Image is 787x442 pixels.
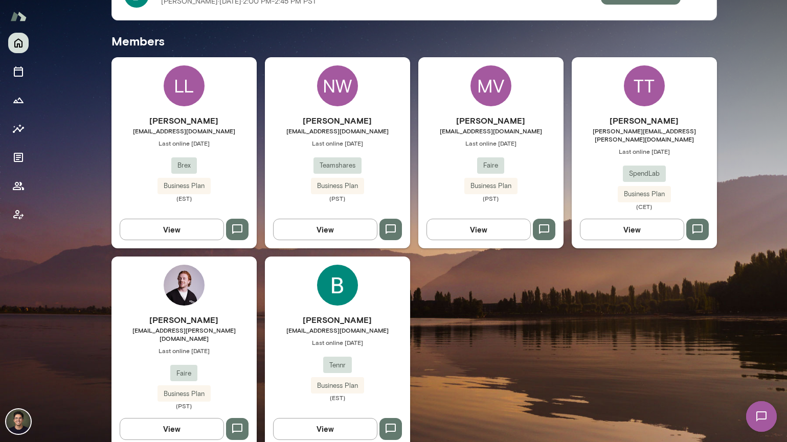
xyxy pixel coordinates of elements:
h6: [PERSON_NAME] [572,114,717,127]
span: SpendLab [623,169,666,179]
span: Last online [DATE] [265,139,410,147]
span: Faire [170,368,197,379]
span: Business Plan [618,189,671,199]
span: Last online [DATE] [418,139,564,147]
h6: [PERSON_NAME] [418,114,564,127]
button: Documents [8,147,29,168]
div: LL [164,65,205,106]
h6: [PERSON_NAME] [265,114,410,127]
span: Last online [DATE] [572,147,717,155]
button: View [273,219,377,240]
h6: [PERSON_NAME] [265,314,410,326]
span: Business Plan [158,389,211,399]
button: Members [8,176,29,196]
span: Faire [477,160,504,171]
button: View [580,219,684,240]
span: [EMAIL_ADDRESS][PERSON_NAME][DOMAIN_NAME] [111,326,257,342]
span: Last online [DATE] [111,139,257,147]
button: View [273,418,377,439]
img: Mento [10,7,27,26]
span: (CET) [572,202,717,211]
button: Home [8,33,29,53]
button: View [120,219,224,240]
span: (PST) [418,194,564,202]
img: Ben Howe [317,265,358,306]
span: (EST) [111,194,257,202]
img: Emlyn Folkes [164,265,205,306]
span: (EST) [265,393,410,402]
span: (PST) [111,402,257,410]
h6: [PERSON_NAME] [111,114,257,127]
span: Teamshares [313,160,362,171]
button: Insights [8,119,29,139]
span: Brex [171,160,197,171]
h6: [PERSON_NAME] [111,314,257,326]
div: MV [470,65,511,106]
span: Last online [DATE] [265,338,410,346]
span: Business Plan [158,181,211,191]
button: View [120,418,224,439]
img: Stephen Salinas [6,409,31,434]
span: Business Plan [311,381,364,391]
span: (PST) [265,194,410,202]
span: Business Plan [464,181,518,191]
span: Business Plan [311,181,364,191]
span: [EMAIL_ADDRESS][DOMAIN_NAME] [265,127,410,135]
h5: Members [111,33,717,49]
span: [EMAIL_ADDRESS][DOMAIN_NAME] [111,127,257,135]
button: Sessions [8,61,29,82]
button: Client app [8,204,29,225]
button: Growth Plan [8,90,29,110]
div: TT [624,65,665,106]
span: [EMAIL_ADDRESS][DOMAIN_NAME] [418,127,564,135]
div: NW [317,65,358,106]
span: Tennr [323,360,352,370]
span: [PERSON_NAME][EMAIL_ADDRESS][PERSON_NAME][DOMAIN_NAME] [572,127,717,143]
span: [EMAIL_ADDRESS][DOMAIN_NAME] [265,326,410,334]
button: View [426,219,531,240]
span: Last online [DATE] [111,346,257,355]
